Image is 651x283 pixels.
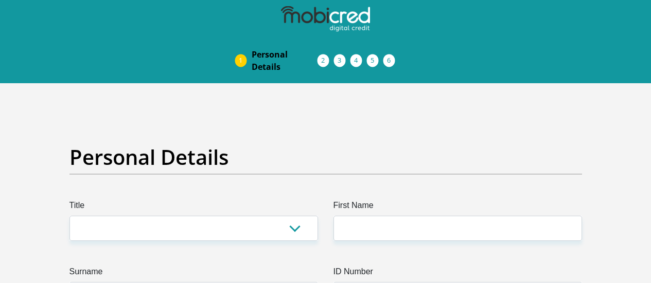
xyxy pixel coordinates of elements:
[69,145,582,169] h2: Personal Details
[333,266,582,282] label: ID Number
[333,216,582,241] input: First Name
[252,48,318,73] span: Personal Details
[69,266,318,282] label: Surname
[243,44,326,77] a: PersonalDetails
[69,199,318,216] label: Title
[333,199,582,216] label: First Name
[281,6,370,32] img: mobicred logo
